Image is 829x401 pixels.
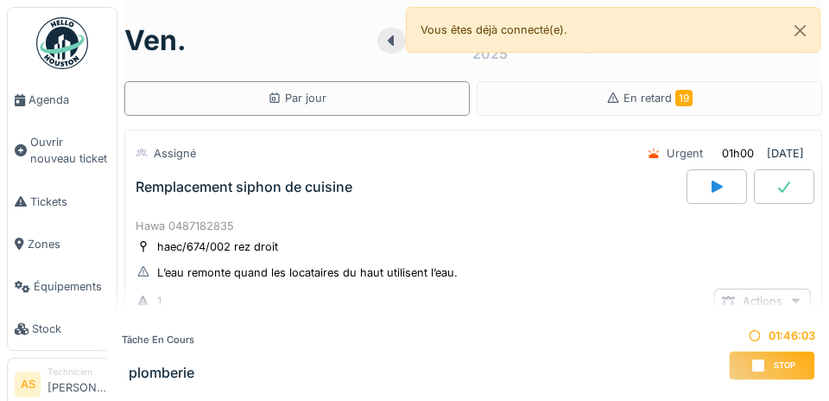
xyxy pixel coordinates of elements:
div: L’eau remonte quand les locataires du haut utilisent l’eau. [157,264,458,281]
div: Assigné [154,145,196,162]
div: Remplacement siphon de cuisine [136,179,352,195]
span: En retard [623,92,693,105]
div: Technicien [47,366,110,379]
img: Badge_color-CXgf-gQk.svg [36,17,88,69]
div: haec/674/002 rez droit [157,239,278,255]
h1: ven. [124,24,187,57]
h3: plomberie [129,365,194,381]
span: Zones [28,236,110,252]
span: Agenda [28,92,110,108]
span: Stop [774,360,795,372]
a: Tickets [8,181,117,223]
span: Équipements [34,278,110,295]
a: Stock [8,308,117,350]
span: Ouvrir nouveau ticket [30,134,110,167]
button: Close [781,8,820,54]
span: Tickets [30,194,110,210]
div: Urgent [667,145,703,162]
a: Zones [8,223,117,265]
div: Tâche en cours [122,333,194,347]
div: [DATE] [767,145,804,162]
div: Actions [714,289,811,314]
a: Agenda [8,79,117,121]
span: 19 [675,90,693,106]
div: Vous êtes déjà connecté(e). [406,7,820,53]
div: Par jour [268,90,326,106]
div: Hawa 0487182835 [136,218,811,234]
li: AS [15,372,41,398]
a: Équipements [8,265,117,308]
div: 01h00 [722,145,754,162]
div: 2025 [472,43,508,64]
span: Stock [32,321,110,337]
div: 1 [157,293,161,309]
a: Ouvrir nouveau ticket [8,121,117,180]
div: 01:46:03 [729,328,815,344]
